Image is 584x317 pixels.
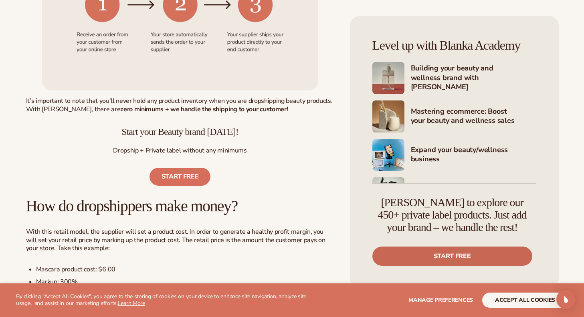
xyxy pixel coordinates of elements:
div: Open Intercom Messenger [556,290,576,309]
a: Shopify Image 2 Building your beauty and wellness brand with [PERSON_NAME] [372,62,536,94]
a: Shopify Image 3 Mastering ecommerce: Boost your beauty and wellness sales [372,100,536,132]
img: Shopify Image 2 [372,62,404,94]
p: With this retail model, the supplier will set a product cost. In order to generate a healthy prof... [26,228,334,253]
h4: Expand your beauty/wellness business [411,145,536,165]
p: Dropship + Private label without any minimums [26,146,334,155]
a: Start free [150,168,211,186]
a: Learn More [118,299,145,307]
img: Shopify Image 3 [372,100,404,132]
span: Manage preferences [408,296,473,304]
h4: Mastering ecommerce: Boost your beauty and wellness sales [411,107,536,126]
img: Shopify Image 5 [372,177,404,209]
h4: Level up with Blanka Academy [372,38,536,52]
a: Start free [372,247,532,266]
p: By clicking "Accept All Cookies", you agree to the storing of cookies on your device to enhance s... [16,293,308,307]
li: Markup: 300% [36,278,334,286]
h4: [PERSON_NAME] to explore our 450+ private label products. Just add your brand – we handle the rest! [372,197,532,233]
button: accept all cookies [482,293,568,308]
button: Manage preferences [408,293,473,308]
p: It’s important to note that you’ll never hold any product inventory when you are dropshipping bea... [26,97,334,114]
img: Shopify Image 4 [372,139,404,171]
h4: Building your beauty and wellness brand with [PERSON_NAME] [411,64,536,92]
strong: zero minimums + we handle the shipping to your customer! [120,105,288,114]
h3: Start your Beauty brand [DATE]! [26,126,334,137]
a: Shopify Image 4 Expand your beauty/wellness business [372,139,536,171]
a: Shopify Image 5 Marketing your beauty and wellness brand 101 [372,177,536,209]
li: Mascara product cost: $6.00 [36,265,334,274]
h2: How do dropshippers make money? [26,197,334,215]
